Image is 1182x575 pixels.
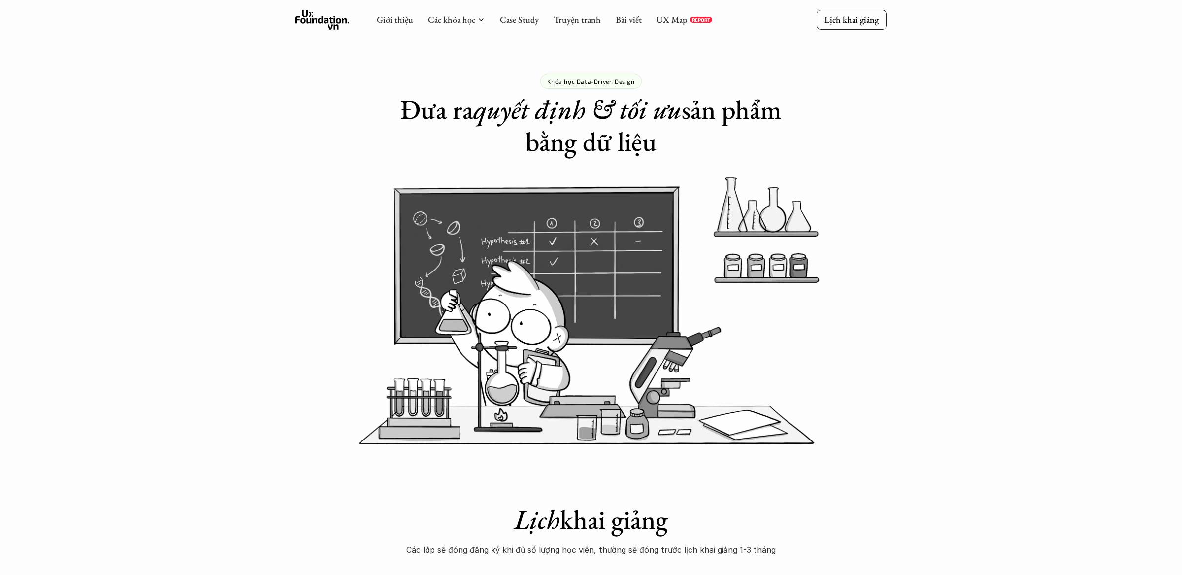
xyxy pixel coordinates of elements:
[616,14,642,25] a: Bài viết
[692,17,710,23] p: REPORT
[500,14,539,25] a: Case Study
[473,92,682,127] em: quyết định & tối ưu
[394,542,788,557] p: Các lớp sẽ đóng đăng ký khi đủ số lượng học viên, thường sẽ đóng trước lịch khai giảng 1-3 tháng
[428,14,475,25] a: Các khóa học
[824,14,879,25] p: Lịch khai giảng
[817,10,886,29] a: Lịch khai giảng
[657,14,688,25] a: UX Map
[394,94,788,158] h1: Đưa ra sản phẩm bằng dữ liệu
[377,14,413,25] a: Giới thiệu
[394,504,788,536] h1: khai giảng
[690,17,712,23] a: REPORT
[547,78,634,85] p: Khóa học Data-Driven Design
[514,502,560,537] em: Lịch
[554,14,601,25] a: Truyện tranh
